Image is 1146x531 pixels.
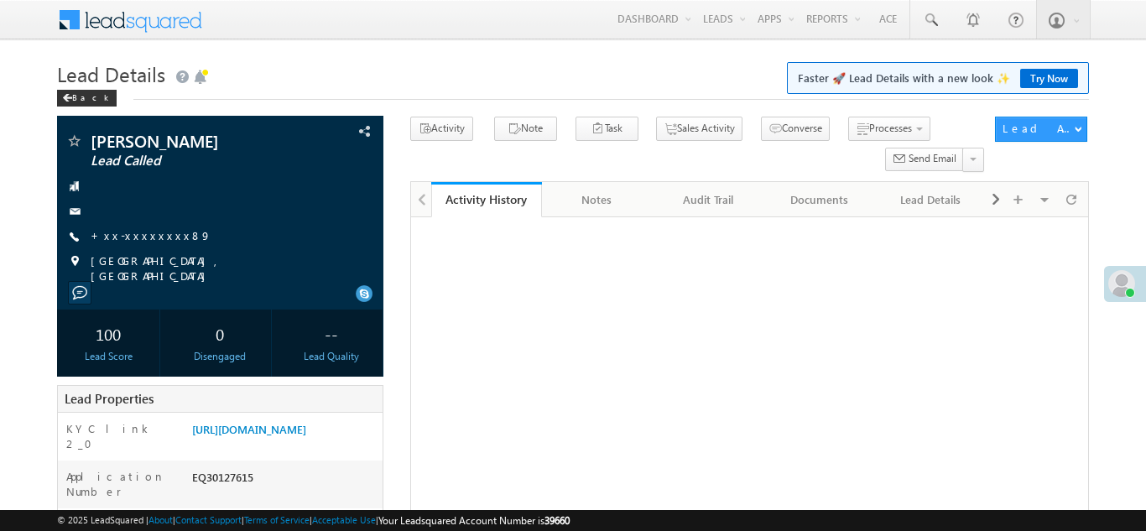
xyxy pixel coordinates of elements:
div: Lead Actions [1003,121,1074,136]
button: Send Email [885,148,964,172]
a: [URL][DOMAIN_NAME] [192,422,306,436]
div: Lead Quality [284,349,378,364]
span: Faster 🚀 Lead Details with a new look ✨ [798,70,1078,86]
div: 100 [61,318,155,349]
span: Lead Properties [65,390,154,407]
div: Back [57,90,117,107]
div: 0 [173,318,267,349]
div: Audit Trail [667,190,749,210]
a: Back [57,89,125,103]
span: [GEOGRAPHIC_DATA], [GEOGRAPHIC_DATA] [91,253,353,284]
button: Converse [761,117,830,141]
div: Disengaged [173,349,267,364]
div: Documents [778,190,860,210]
a: Contact Support [175,514,242,525]
button: Processes [848,117,930,141]
a: Lead Details [875,182,986,217]
div: Lead Details [888,190,971,210]
span: © 2025 LeadSquared | | | | | [57,513,570,528]
a: About [148,514,173,525]
a: Acceptable Use [312,514,376,525]
a: Try Now [1020,69,1078,88]
label: Application Number [66,469,175,499]
a: Notes [542,182,653,217]
span: Processes [869,122,912,134]
button: Note [494,117,557,141]
button: Lead Actions [995,117,1087,142]
a: Audit Trail [654,182,764,217]
span: Lead Called [91,153,292,169]
span: [PERSON_NAME] [91,133,292,149]
span: 39660 [544,514,570,527]
label: KYC link 2_0 [66,421,175,451]
a: +xx-xxxxxxxx89 [91,228,211,242]
a: Activity History [431,182,542,217]
button: Task [576,117,638,141]
button: Sales Activity [656,117,742,141]
div: Lead Score [61,349,155,364]
div: Notes [555,190,638,210]
div: -- [284,318,378,349]
a: Documents [764,182,875,217]
span: Your Leadsquared Account Number is [378,514,570,527]
span: Lead Details [57,60,165,87]
div: Activity History [444,191,529,207]
a: Terms of Service [244,514,310,525]
div: EQ30127615 [188,469,383,492]
button: Activity [410,117,473,141]
span: Send Email [909,151,956,166]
